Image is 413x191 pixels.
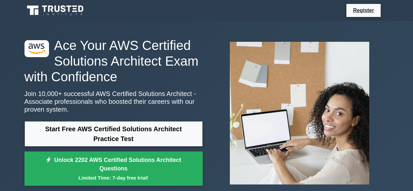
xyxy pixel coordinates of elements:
[24,121,203,147] a: Start Free AWS Certified Solutions Architect Practice Test
[33,174,195,182] small: Limited Time: 7-day free trial!
[24,90,203,113] p: Join 10,000+ successful AWS Certified Solutions Architect - Associate professionals who boosted t...
[24,151,203,186] a: Unlock 2202 AWS Certified Solutions Architect QuestionsLimited Time: 7-day free trial!
[24,38,203,85] h1: Ace Your AWS Certified Solutions Architect Exam with Confidence
[349,6,378,14] a: Register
